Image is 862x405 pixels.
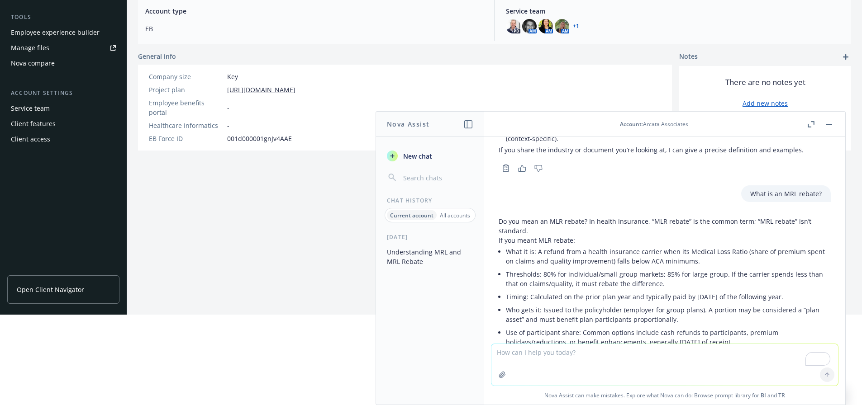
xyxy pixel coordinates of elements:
span: Notes [679,52,698,62]
button: Understanding MRL and MRL Rebate [383,245,477,269]
li: Use of participant share: Common options include cash refunds to participants, premium holidays/r... [506,326,831,348]
span: EB [145,24,484,33]
a: Client access [7,132,119,146]
button: New chat [383,148,477,164]
p: Current account [390,212,433,219]
span: General info [138,52,176,61]
div: Company size [149,72,224,81]
p: All accounts [440,212,470,219]
div: Healthcare Informatics [149,121,224,130]
button: Thumbs down [531,162,546,174]
span: Nova Assist can make mistakes. Explore what Nova can do: Browse prompt library for and [488,386,842,405]
textarea: To enrich screen reader interactions, please activate Accessibility in Grammarly extension settings [491,344,838,386]
div: Project plan [149,85,224,94]
span: - [227,103,229,113]
span: Account [620,120,642,128]
div: Client access [11,132,50,146]
p: If you meant MLR rebate: [499,235,831,245]
a: +1 [573,24,579,29]
div: Service team [11,101,50,116]
img: photo [522,19,537,33]
div: : Arcata Associates [620,120,688,128]
span: Service team [506,6,844,16]
img: photo [506,19,520,33]
li: Who gets it: Issued to the policyholder (employer for group plans). A portion may be considered a... [506,303,831,326]
a: [URL][DOMAIN_NAME] [227,85,295,94]
img: photo [538,19,553,33]
span: Key [227,72,238,81]
div: Tools [7,13,119,22]
div: Employee experience builder [11,25,100,40]
div: Client features [11,117,56,131]
span: - [227,121,229,130]
a: Add new notes [743,99,788,108]
span: There are no notes yet [725,77,805,88]
a: TR [778,391,785,399]
img: photo [555,19,569,33]
span: New chat [401,151,432,161]
span: Open Client Navigator [17,285,84,294]
p: What is an MRL rebate? [750,189,822,198]
a: BI [761,391,766,399]
p: Do you mean an MLR rebate? In health insurance, “MLR rebate” is the common term; “MRL rebate” isn... [499,217,831,235]
span: Account type [145,6,484,16]
h1: Nova Assist [387,119,429,129]
li: What it is: A refund from a health insurance carrier when its Medical Loss Ratio (share of premiu... [506,245,831,268]
div: [DATE] [376,233,484,241]
div: Employee benefits portal [149,98,224,117]
a: Client features [7,117,119,131]
a: add [840,52,851,62]
svg: Copy to clipboard [502,164,510,172]
li: Thresholds: 80% for individual/small-group markets; 85% for large-group. If the carrier spends le... [506,268,831,290]
div: EB Force ID [149,134,224,143]
div: Nova compare [11,56,55,71]
div: Manage files [11,41,49,55]
a: Service team [7,101,119,116]
a: Nova compare [7,56,119,71]
input: Search chats [401,171,473,184]
p: If you share the industry or document you’re looking at, I can give a precise definition and exam... [499,145,831,155]
div: Account settings [7,89,119,98]
a: Manage files [7,41,119,55]
a: Employee experience builder [7,25,119,40]
li: Timing: Calculated on the prior plan year and typically paid by [DATE] of the following year. [506,290,831,303]
div: Chat History [376,197,484,204]
span: 001d000001gnJv4AAE [227,134,292,143]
